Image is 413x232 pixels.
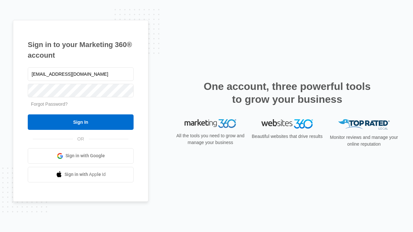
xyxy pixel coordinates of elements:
[174,132,247,146] p: All the tools you need to grow and manage your business
[31,101,68,107] a: Forgot Password?
[328,134,400,148] p: Monitor reviews and manage your online reputation
[185,119,236,128] img: Marketing 360
[202,80,373,106] h2: One account, three powerful tools to grow your business
[28,148,134,164] a: Sign in with Google
[65,152,105,159] span: Sign in with Google
[28,67,134,81] input: Email
[28,167,134,182] a: Sign in with Apple Id
[28,39,134,61] h1: Sign in to your Marketing 360® account
[338,119,390,130] img: Top Rated Local
[65,171,106,178] span: Sign in with Apple Id
[28,114,134,130] input: Sign In
[251,133,323,140] p: Beautiful websites that drive results
[261,119,313,129] img: Websites 360
[73,136,89,142] span: OR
